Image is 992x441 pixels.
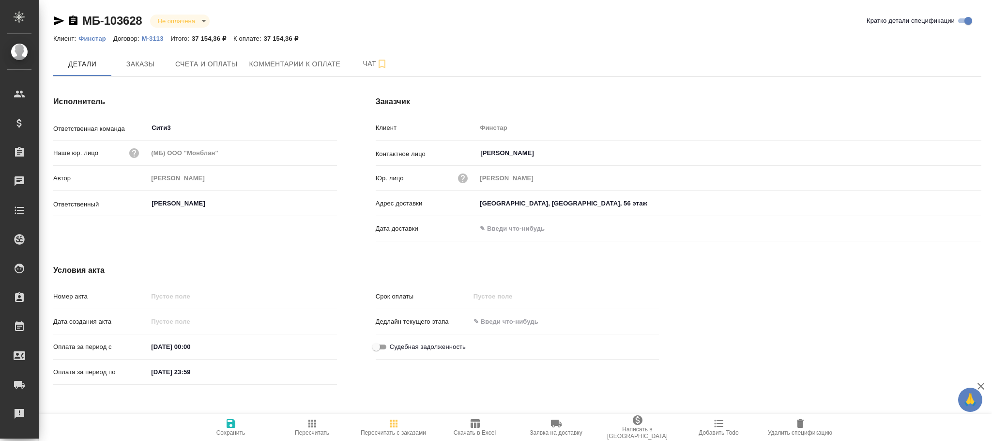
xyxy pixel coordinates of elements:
p: Оплата за период с [53,342,148,352]
span: 🙏 [962,390,978,410]
input: ✎ Введи что-нибудь [470,315,555,329]
p: Финстар [78,35,113,42]
p: 37 154,36 ₽ [192,35,233,42]
p: Срок оплаты [376,292,470,301]
div: Не оплачена [150,15,210,28]
svg: Подписаться [376,58,388,70]
p: Итого: [171,35,192,42]
span: Счета и оплаты [175,58,238,70]
p: Оплата за период по [53,367,148,377]
p: К оплате: [233,35,264,42]
p: Дата создания акта [53,317,148,327]
button: Скопировать ссылку для ЯМессенджера [53,15,65,27]
p: Дата доставки [376,224,477,234]
p: Клиент: [53,35,78,42]
p: Дедлайн текущего этапа [376,317,470,327]
button: 🙏 [958,388,982,412]
p: Наше юр. лицо [53,148,98,158]
button: Не оплачена [155,17,198,25]
p: Номер акта [53,292,148,301]
input: ✎ Введи что-нибудь [476,221,561,236]
input: ✎ Введи что-нибудь [148,340,232,354]
input: Пустое поле [148,146,336,160]
button: Скопировать ссылку [67,15,79,27]
span: Заказы [117,58,164,70]
input: Пустое поле [476,171,981,185]
a: М-3113 [142,34,171,42]
input: Пустое поле [148,171,336,185]
span: Кратко детали спецификации [867,16,955,26]
h4: Условия акта [53,265,659,276]
p: М-3113 [142,35,171,42]
button: Open [332,127,334,129]
span: Чат [352,58,398,70]
a: Финстар [78,34,113,42]
h4: Заказчик [376,96,981,108]
input: Пустое поле [476,121,981,135]
h4: Исполнитель [53,96,337,108]
p: 37 154,36 ₽ [264,35,305,42]
p: Адрес доставки [376,199,477,208]
p: Контактное лицо [376,149,477,159]
input: ✎ Введи что-нибудь [476,196,981,210]
a: МБ-103628 [82,14,142,27]
button: Open [976,152,978,154]
p: Автор [53,173,148,183]
input: Пустое поле [470,289,555,303]
button: Open [332,203,334,205]
p: Договор: [113,35,142,42]
input: ✎ Введи что-нибудь [148,365,232,379]
p: Ответственный [53,200,148,209]
p: Клиент [376,123,477,133]
span: Детали [59,58,106,70]
span: Комментарии к оплате [249,58,341,70]
span: Судебная задолженность [390,342,466,352]
input: Пустое поле [148,289,336,303]
p: Ответственная команда [53,124,148,134]
p: Юр. лицо [376,173,404,183]
input: Пустое поле [148,315,232,329]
